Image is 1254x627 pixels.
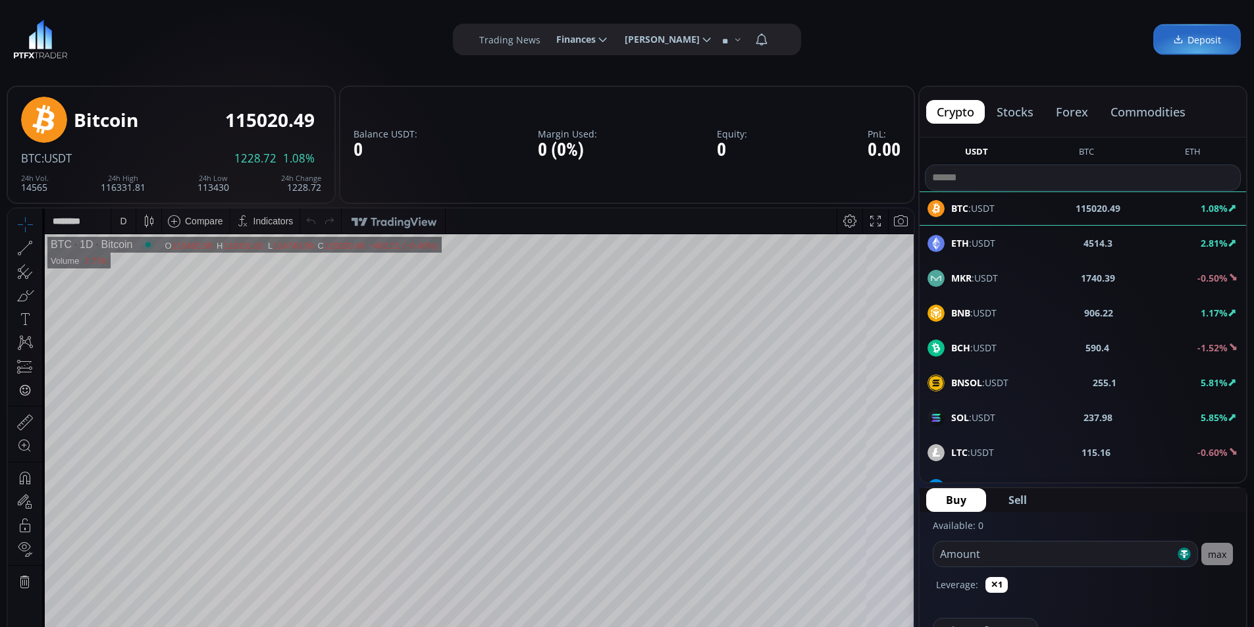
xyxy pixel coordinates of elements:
b: ETH [951,237,969,249]
div: 5d [130,529,140,539]
span: 12:33:41 (UTC) [756,529,819,539]
div: O [157,32,164,42]
div: Hide Drawings Toolbar [30,491,36,509]
div: auto [881,529,899,539]
button: ETH [1180,145,1206,162]
span: 1228.72 [234,153,276,164]
b: 906.22 [1084,306,1113,320]
button: 12:33:41 (UTC) [751,522,823,547]
b: BNB [951,307,970,319]
b: DASH [951,481,977,493]
span: Buy [946,492,966,508]
span: :USDT [951,480,1003,494]
span: [PERSON_NAME] [615,26,700,53]
label: Leverage: [936,578,978,591]
b: 237.98 [1084,411,1112,424]
div: Toggle Auto Scale [876,522,903,547]
div: Market open [134,30,146,42]
div: C [310,32,317,42]
div: 0 (0%) [538,140,597,161]
div: 113430 [197,174,229,192]
b: 5.85% [1201,411,1228,424]
button: forex [1045,100,1099,124]
div: Compare [177,7,215,18]
label: Margin Used: [538,129,597,139]
span: Sell [1008,492,1027,508]
b: 590.4 [1085,341,1109,355]
b: BCH [951,341,970,354]
span: :USDT [951,445,994,459]
div: 14565 [21,174,49,192]
b: MKR [951,272,972,284]
button: Buy [926,488,986,512]
span: :USDT [951,236,995,250]
b: SOL [951,411,969,424]
b: -0.60% [1197,446,1228,459]
button: ✕1 [985,577,1008,593]
div: H [209,32,215,42]
span: :USDT [951,411,995,424]
label: Trading News [479,33,540,47]
button: BTC [1074,145,1099,162]
div: 5y [47,529,57,539]
b: 24.35 [1090,480,1114,494]
div: 7.77K [76,47,99,57]
div: 24h High [101,174,145,182]
div: 116331.81 [101,174,145,192]
b: 255.1 [1093,376,1116,389]
b: 2.81% [1201,237,1228,249]
b: 115.16 [1082,445,1110,459]
div: 115020.49 [225,110,315,130]
div: BTC [43,30,64,42]
span: BTC [21,151,41,166]
b: 1740.39 [1081,271,1115,285]
label: Available: 0 [933,519,983,532]
div: 114740.99 [265,32,305,42]
div: 0 [717,140,747,161]
b: 5.81% [1201,376,1228,389]
button: Sell [989,488,1047,512]
span: 1.08% [283,153,315,164]
img: LOGO [13,20,68,59]
div: 1d [149,529,159,539]
span: Deposit [1173,33,1221,47]
div: Toggle Log Scale [854,522,876,547]
label: Equity: [717,129,747,139]
b: 4514.3 [1084,236,1112,250]
span: :USDT [951,376,1008,389]
div: 1m [107,529,120,539]
b: 0.12% [1201,481,1228,493]
label: PnL: [868,129,901,139]
button: stocks [986,100,1044,124]
div:  [12,176,22,188]
div: 0 [353,140,417,161]
div: Toggle Percentage [836,522,854,547]
div: 24h Change [281,174,321,182]
div: 116331.81 [215,32,255,42]
div: Volume [43,47,71,57]
div: Indicators [246,7,286,18]
label: Balance USDT: [353,129,417,139]
button: USDT [960,145,993,162]
span: :USDT [41,151,72,166]
div: 1228.72 [281,174,321,192]
b: -0.50% [1197,272,1228,284]
div: −462.21 (−0.40%) [361,32,429,42]
div: 24h Low [197,174,229,182]
div: 115020.48 [317,32,357,42]
div: log [859,529,872,539]
span: :USDT [951,271,998,285]
span: :USDT [951,341,997,355]
div: 115482.69 [165,32,205,42]
div: 3m [86,529,98,539]
div: L [260,32,265,42]
b: LTC [951,446,968,459]
b: -1.52% [1197,341,1228,354]
div: 1D [64,30,85,42]
a: Deposit [1153,24,1241,55]
div: 1y [66,529,76,539]
b: BNSOL [951,376,982,389]
button: commodities [1100,100,1196,124]
div: Go to [176,522,197,547]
